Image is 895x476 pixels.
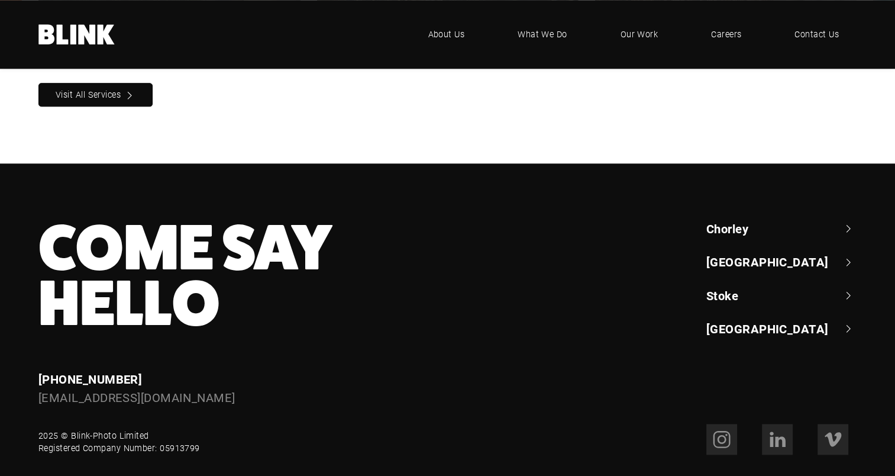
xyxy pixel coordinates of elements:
[428,28,464,41] span: About Us
[794,28,839,41] span: Contact Us
[777,17,857,52] a: Contact Us
[56,89,121,100] nobr: Visit All Services
[38,83,153,107] a: Visit All Services
[621,28,658,41] span: Our Work
[603,17,676,52] a: Our Work
[693,17,759,52] a: Careers
[38,220,523,332] h3: Come Say Hello
[706,320,857,337] a: [GEOGRAPHIC_DATA]
[410,17,482,52] a: About Us
[38,429,200,455] div: 2025 © Blink-Photo Limited Registered Company Number: 05913799
[706,287,857,304] a: Stoke
[38,371,142,387] a: [PHONE_NUMBER]
[500,17,585,52] a: What We Do
[706,253,857,270] a: [GEOGRAPHIC_DATA]
[38,24,115,44] a: Home
[518,28,567,41] span: What We Do
[711,28,741,41] span: Careers
[706,220,857,237] a: Chorley
[38,390,235,405] a: [EMAIL_ADDRESS][DOMAIN_NAME]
